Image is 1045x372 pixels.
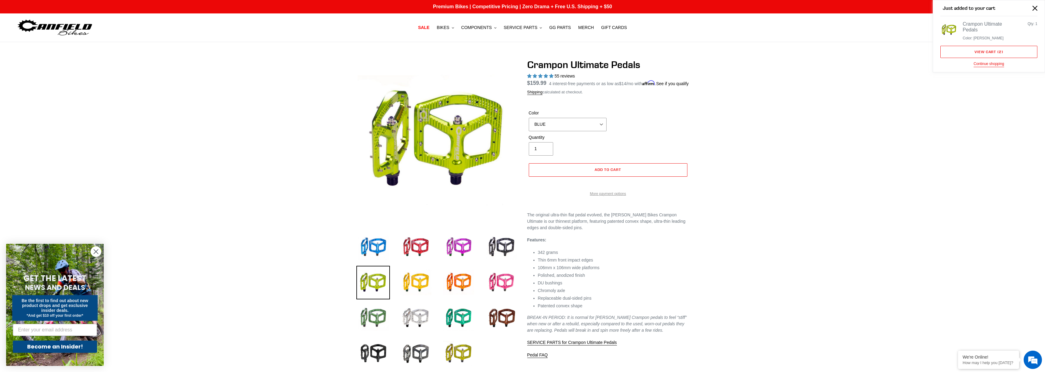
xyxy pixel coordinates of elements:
span: 2 items [999,49,1002,54]
span: GET THE LATEST [23,273,86,284]
img: Load image into Gallery viewer, Crampon Ultimate Pedals [399,266,433,299]
p: 4 interest-free payments or as low as /mo with . [549,79,689,87]
ul: Product details [963,34,1010,41]
span: 55 reviews [554,74,575,78]
p: How may I help you today? [963,360,1014,365]
img: Load image into Gallery viewer, Crampon Ultimate Pedals [399,230,433,264]
img: Canfield Bikes [17,18,93,37]
em: BREAK-IN PERIOD: It is normal for [PERSON_NAME] Crampon pedals to feel “stiff” when new or after ... [527,315,687,333]
p: The original ultra-thin flat pedal evolved, the [PERSON_NAME] Bikes Crampon Ultimate is our thinn... [527,212,689,231]
span: 1 [1035,22,1037,26]
a: View cart (2 items) [940,46,1037,58]
span: COMPONENTS [461,25,492,30]
span: GIFT CARDS [601,25,627,30]
div: Minimize live chat window [100,3,115,18]
button: Continue shopping [974,61,1004,67]
a: Shipping [527,90,543,95]
li: Replaceable dual-sided pins [538,295,689,302]
img: Load image into Gallery viewer, Crampon Ultimate Pedals [356,230,390,264]
span: We're online! [35,77,84,139]
span: Patented convex shape [538,303,582,308]
button: Close dialog [91,246,101,257]
li: Color: [PERSON_NAME] [963,35,1010,41]
img: Load image into Gallery viewer, Crampon Ultimate Pedals [356,266,390,299]
a: GIFT CARDS [598,23,630,32]
a: Pedal FAQ [527,352,548,358]
img: Load image into Gallery viewer, Crampon Ultimate Pedals [485,266,518,299]
img: Load image into Gallery viewer, Crampon Ultimate Pedals [442,230,475,264]
img: Load image into Gallery viewer, Crampon Ultimate Pedals [442,301,475,335]
button: Add to cart [529,163,687,177]
li: 106mm x 106mm wide platforms [538,265,689,271]
img: d_696896380_company_1647369064580_696896380 [20,31,35,46]
span: 4.95 stars [527,74,555,78]
a: See if you qualify - Learn more about Affirm Financing (opens in modal) [656,81,689,86]
img: Load image into Gallery viewer, Crampon Ultimate Pedals [442,266,475,299]
a: SALE [415,23,432,32]
label: Quantity [529,134,607,141]
span: *And get $10 off your first order* [27,313,83,318]
a: GG PARTS [546,23,574,32]
span: $159.99 [527,80,546,86]
button: SERVICE PARTS [501,23,545,32]
li: DU bushings [538,280,689,286]
img: Load image into Gallery viewer, Crampon Ultimate Pedals [485,230,518,264]
li: Chromoly axle [538,287,689,294]
span: BIKES [437,25,449,30]
span: Be the first to find out about new product drops and get exclusive insider deals. [22,298,88,313]
span: Affirm [642,80,655,85]
div: calculated at checkout. [527,89,689,95]
span: MERCH [578,25,594,30]
img: Load image into Gallery viewer, Crampon Ultimate Pedals [399,337,433,370]
li: 342 grams [538,249,689,256]
div: Crampon Ultimate Pedals [963,21,1010,33]
a: SERVICE PARTS for Crampon Ultimate Pedals [527,340,617,345]
img: Load image into Gallery viewer, Crampon Ultimate Pedals [399,301,433,335]
h2: Just added to your cart [940,5,1037,16]
span: Add to cart [595,167,621,172]
img: Load image into Gallery viewer, Crampon Ultimate Pedals [442,337,475,370]
span: $14 [619,81,626,86]
span: SALE [418,25,429,30]
span: Qty: [1028,22,1034,26]
div: Navigation go back [7,34,16,43]
img: Load image into Gallery viewer, Crampon Ultimate Pedals [356,337,390,370]
div: Chat with us now [41,34,112,42]
li: Thin 6mm front impact edges [538,257,689,263]
button: Become an Insider! [13,341,97,353]
img: Load image into Gallery viewer, Crampon Ultimate Pedals [356,301,390,335]
h1: Crampon Ultimate Pedals [527,59,689,70]
a: MERCH [575,23,597,32]
span: NEWS AND DEALS [25,283,85,292]
button: COMPONENTS [458,23,499,32]
button: BIKES [434,23,457,32]
input: Enter your email address [13,324,97,336]
div: We're Online! [963,355,1014,359]
li: Polished, anodized finish [538,272,689,279]
img: Crampon Ultimate Pedals [940,21,958,38]
img: Load image into Gallery viewer, Crampon Ultimate Pedals [485,301,518,335]
span: GG PARTS [549,25,571,30]
span: SERVICE PARTS [504,25,537,30]
button: Close [1028,1,1042,15]
strong: Features: [527,237,546,242]
textarea: Type your message and hit 'Enter' [3,167,116,188]
a: More payment options [529,191,687,197]
label: Color [529,110,607,116]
